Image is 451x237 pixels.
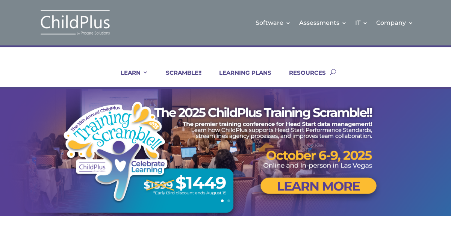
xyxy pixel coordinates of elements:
a: 2 [227,199,230,202]
a: RESOURCES [280,69,326,87]
a: 1 [221,199,224,202]
a: SCRAMBLE!! [156,69,201,87]
a: Assessments [299,8,347,38]
a: LEARNING PLANS [210,69,271,87]
a: Company [376,8,413,38]
a: Software [256,8,291,38]
a: LEARN [111,69,148,87]
a: IT [355,8,368,38]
